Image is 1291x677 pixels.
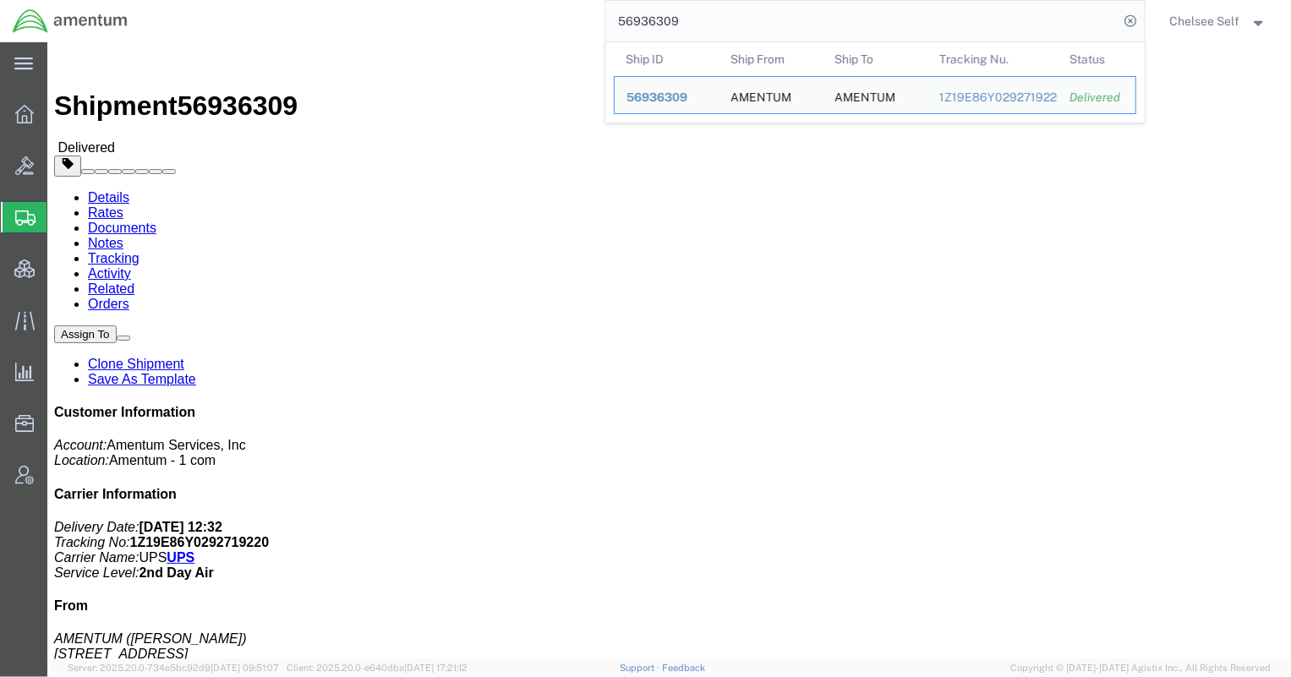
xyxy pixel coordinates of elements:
[1058,42,1136,76] th: Status
[68,663,279,673] span: Server: 2025.20.0-734e5bc92d9
[211,663,279,673] span: [DATE] 09:51:07
[927,42,1058,76] th: Tracking Nu.
[1170,12,1240,30] span: Chelsee Self
[47,42,1291,659] iframe: FS Legacy Container
[834,77,895,113] div: AMENTUM
[938,89,1046,106] div: 1Z19E86Y0292719220
[614,42,719,76] th: Ship ID
[1069,89,1124,106] div: Delivered
[404,663,468,673] span: [DATE] 17:21:12
[12,8,129,34] img: logo
[730,77,790,113] div: AMENTUM
[626,90,687,104] span: 56936309
[287,663,468,673] span: Client: 2025.20.0-e640dba
[823,42,927,76] th: Ship To
[1169,11,1268,31] button: Chelsee Self
[1010,661,1271,675] span: Copyright © [DATE]-[DATE] Agistix Inc., All Rights Reserved
[614,42,1145,123] table: Search Results
[620,663,662,673] a: Support
[605,1,1119,41] input: Search for shipment number, reference number
[626,89,707,106] div: 56936309
[718,42,823,76] th: Ship From
[662,663,705,673] a: Feedback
